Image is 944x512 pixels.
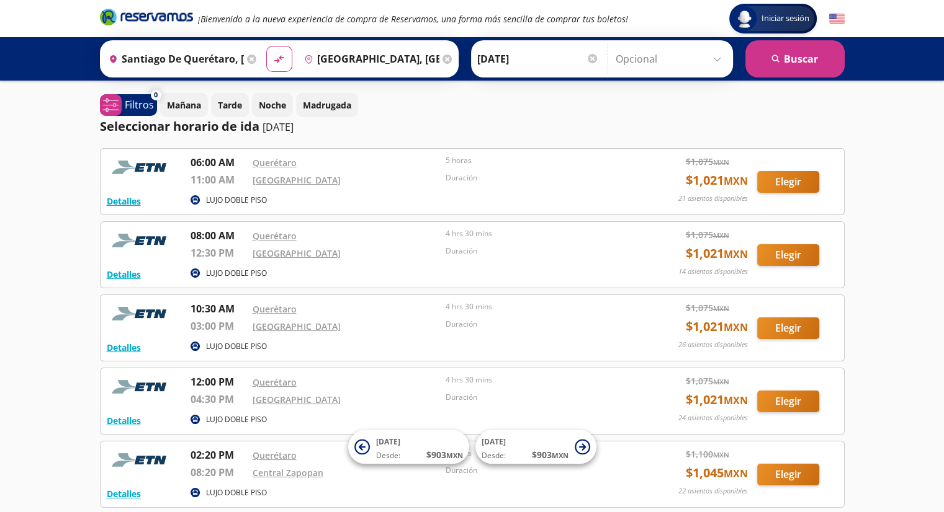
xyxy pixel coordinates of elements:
[100,94,157,116] button: 0Filtros
[107,487,141,500] button: Detalles
[100,117,259,136] p: Seleccionar horario de ida
[107,374,175,399] img: RESERVAMOS
[167,99,201,112] p: Mañana
[678,340,748,350] p: 26 asientos disponibles
[253,376,297,388] a: Querétaro
[477,43,599,74] input: Elegir Fecha
[191,155,246,170] p: 06:00 AM
[107,268,141,281] button: Detalles
[757,464,819,485] button: Elegir
[745,40,845,77] button: Buscar
[686,464,748,482] span: $ 1,045
[446,228,633,239] p: 4 hrs 30 mins
[376,450,400,461] span: Desde:
[263,120,294,135] p: [DATE]
[206,341,267,352] p: LUJO DOBLE PISO
[757,244,819,266] button: Elegir
[446,319,633,330] p: Duración
[678,486,748,497] p: 22 asientos disponibles
[686,374,729,387] span: $ 1,075
[482,436,506,447] span: [DATE]
[253,449,297,461] a: Querétaro
[686,244,748,263] span: $ 1,021
[218,99,242,112] p: Tarde
[446,245,633,257] p: Duración
[724,467,748,480] small: MXN
[253,467,323,479] a: Central Zapopan
[616,43,727,74] input: Opcional
[376,436,400,447] span: [DATE]
[191,172,246,187] p: 11:00 AM
[198,13,628,25] em: ¡Bienvenido a la nueva experiencia de compra de Reservamos, una forma más sencilla de comprar tus...
[757,391,819,412] button: Elegir
[724,174,748,188] small: MXN
[678,193,748,204] p: 21 asientos disponibles
[678,413,748,423] p: 24 asientos disponibles
[686,155,729,168] span: $ 1,075
[206,268,267,279] p: LUJO DOBLE PISO
[713,231,729,240] small: MXN
[686,317,748,336] span: $ 1,021
[446,392,633,403] p: Duración
[253,303,297,315] a: Querétaro
[713,304,729,313] small: MXN
[446,465,633,476] p: Duración
[253,394,341,405] a: [GEOGRAPHIC_DATA]
[191,228,246,243] p: 08:00 AM
[253,230,297,242] a: Querétaro
[191,374,246,389] p: 12:00 PM
[253,320,341,332] a: [GEOGRAPHIC_DATA]
[348,430,469,464] button: [DATE]Desde:$903MXN
[252,93,293,117] button: Noche
[713,157,729,167] small: MXN
[191,301,246,316] p: 10:30 AM
[686,228,729,241] span: $ 1,075
[426,448,463,461] span: $ 903
[100,7,193,30] a: Brand Logo
[446,451,463,460] small: MXN
[686,171,748,190] span: $ 1,021
[253,247,341,259] a: [GEOGRAPHIC_DATA]
[259,99,286,112] p: Noche
[446,301,633,312] p: 4 hrs 30 mins
[446,374,633,386] p: 4 hrs 30 mins
[724,394,748,407] small: MXN
[724,247,748,261] small: MXN
[532,448,569,461] span: $ 903
[678,267,748,277] p: 14 asientos disponibles
[125,97,154,112] p: Filtros
[475,430,596,464] button: [DATE]Desde:$903MXN
[713,450,729,459] small: MXN
[446,155,633,166] p: 5 horas
[191,245,246,260] p: 12:30 PM
[154,90,158,100] span: 0
[211,93,249,117] button: Tarde
[296,93,358,117] button: Madrugada
[107,195,141,208] button: Detalles
[107,228,175,253] img: RESERVAMOS
[724,320,748,334] small: MXN
[104,43,244,74] input: Buscar Origen
[253,157,297,169] a: Querétaro
[253,174,341,186] a: [GEOGRAPHIC_DATA]
[686,448,729,461] span: $ 1,100
[757,171,819,193] button: Elegir
[829,11,845,27] button: English
[303,99,351,112] p: Madrugada
[206,414,267,425] p: LUJO DOBLE PISO
[107,414,141,427] button: Detalles
[191,319,246,333] p: 03:00 PM
[206,487,267,498] p: LUJO DOBLE PISO
[107,341,141,354] button: Detalles
[107,155,175,180] img: RESERVAMOS
[686,391,748,409] span: $ 1,021
[713,377,729,386] small: MXN
[160,93,208,117] button: Mañana
[446,172,633,183] p: Duración
[100,7,193,26] i: Brand Logo
[191,448,246,462] p: 02:20 PM
[552,451,569,460] small: MXN
[107,301,175,326] img: RESERVAMOS
[107,448,175,472] img: RESERVAMOS
[757,317,819,339] button: Elegir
